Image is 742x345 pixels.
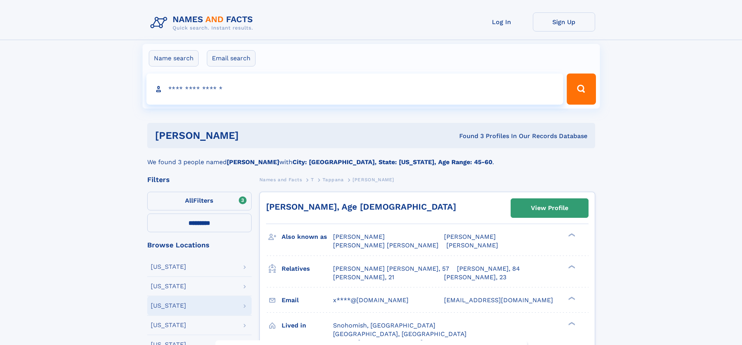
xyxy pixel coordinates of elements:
[333,233,385,240] span: [PERSON_NAME]
[567,74,596,105] button: Search Button
[566,233,576,238] div: ❯
[311,177,314,182] span: T
[511,199,588,217] a: View Profile
[333,264,449,273] a: [PERSON_NAME] [PERSON_NAME], 57
[533,12,595,32] a: Sign Up
[566,264,576,269] div: ❯
[444,296,553,304] span: [EMAIL_ADDRESS][DOMAIN_NAME]
[566,321,576,326] div: ❯
[151,303,186,309] div: [US_STATE]
[227,158,279,166] b: [PERSON_NAME]
[149,50,199,67] label: Name search
[531,199,568,217] div: View Profile
[566,296,576,301] div: ❯
[349,132,587,140] div: Found 3 Profiles In Our Records Database
[147,192,252,210] label: Filters
[151,322,186,328] div: [US_STATE]
[151,264,186,270] div: [US_STATE]
[323,175,344,184] a: Tappana
[352,177,394,182] span: [PERSON_NAME]
[333,322,435,329] span: Snohomish, [GEOGRAPHIC_DATA]
[471,12,533,32] a: Log In
[282,262,333,275] h3: Relatives
[444,233,496,240] span: [PERSON_NAME]
[266,202,456,212] a: [PERSON_NAME], Age [DEMOGRAPHIC_DATA]
[147,176,252,183] div: Filters
[444,273,506,282] a: [PERSON_NAME], 23
[155,131,349,140] h1: [PERSON_NAME]
[185,197,193,204] span: All
[146,74,564,105] input: search input
[151,283,186,289] div: [US_STATE]
[259,175,302,184] a: Names and Facts
[147,148,595,167] div: We found 3 people named with .
[207,50,256,67] label: Email search
[323,177,344,182] span: Tappana
[282,230,333,243] h3: Also known as
[147,12,259,33] img: Logo Names and Facts
[333,242,439,249] span: [PERSON_NAME] [PERSON_NAME]
[446,242,498,249] span: [PERSON_NAME]
[282,319,333,332] h3: Lived in
[333,273,394,282] a: [PERSON_NAME], 21
[311,175,314,184] a: T
[333,330,467,338] span: [GEOGRAPHIC_DATA], [GEOGRAPHIC_DATA]
[147,242,252,249] div: Browse Locations
[457,264,520,273] a: [PERSON_NAME], 84
[293,158,492,166] b: City: [GEOGRAPHIC_DATA], State: [US_STATE], Age Range: 45-60
[282,294,333,307] h3: Email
